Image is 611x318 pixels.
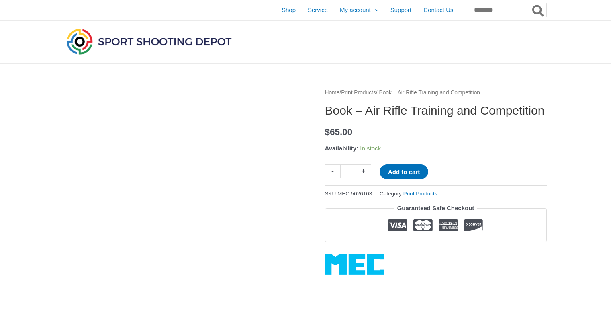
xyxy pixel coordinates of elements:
bdi: 65.00 [325,127,353,137]
span: SKU: [325,189,372,199]
span: Availability: [325,145,359,152]
button: Search [531,3,546,17]
h1: Book – Air Rifle Training and Competition [325,103,547,118]
a: - [325,164,340,178]
a: + [356,164,371,178]
a: Print Products [341,90,376,96]
a: Home [325,90,340,96]
button: Add to cart [380,164,428,179]
span: Category: [380,189,437,199]
a: MEC [325,254,384,275]
span: In stock [360,145,381,152]
span: $ [325,127,330,137]
legend: Guaranteed Safe Checkout [394,203,478,214]
nav: Breadcrumb [325,88,547,98]
img: Sport Shooting Depot [65,27,233,56]
span: MEC.5026103 [337,191,372,197]
input: Product quantity [340,164,356,178]
a: Print Products [403,191,437,197]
